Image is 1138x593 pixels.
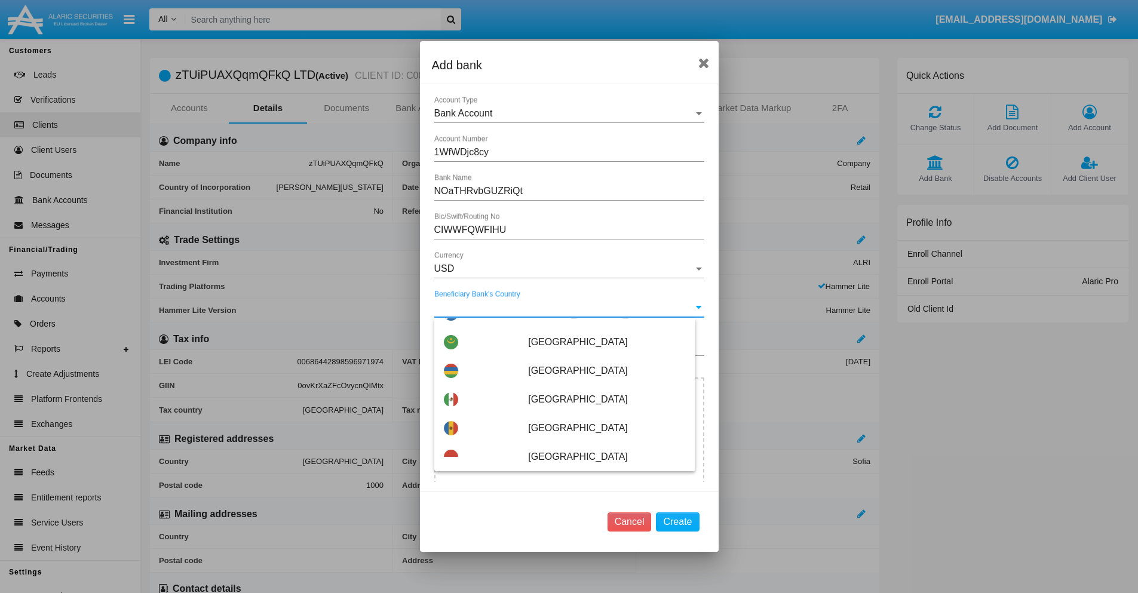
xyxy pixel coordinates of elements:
span: [GEOGRAPHIC_DATA] [528,328,685,357]
button: Create [656,512,699,531]
div: Add bank [432,56,707,75]
span: USD [434,263,455,274]
button: Cancel [608,512,652,531]
span: [GEOGRAPHIC_DATA] [528,414,685,443]
span: [GEOGRAPHIC_DATA] [528,385,685,414]
span: Bank Account [434,108,493,118]
span: [GEOGRAPHIC_DATA] [528,443,685,471]
span: [GEOGRAPHIC_DATA] [528,357,685,385]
